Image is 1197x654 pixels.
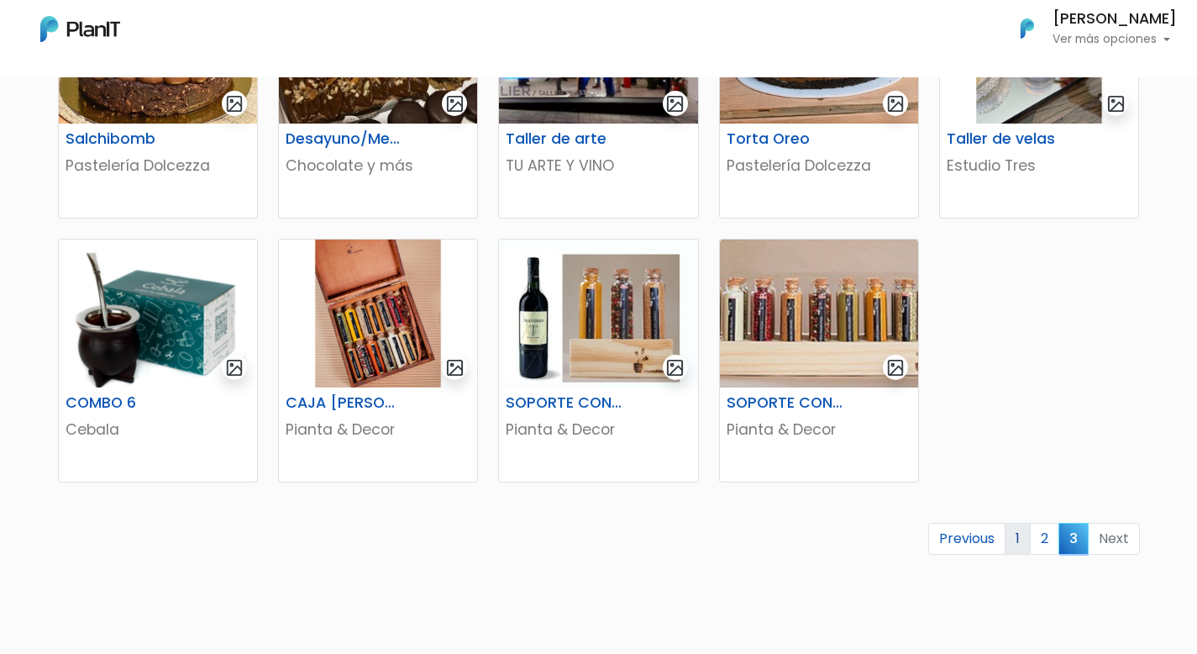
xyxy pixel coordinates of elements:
a: 2 [1030,523,1059,555]
img: thumb_Dise%C3%B1o_sin_t%C3%ADtulo_-_2024-11-29T163802.933.png [279,240,477,388]
img: gallery-light [886,358,906,377]
p: Pastelería Dolcezza [727,155,911,177]
img: gallery-light [225,358,244,377]
a: gallery-light SOPORTE CON ESPECIAS 4 Pianta & Decor [719,239,919,483]
h6: [PERSON_NAME] [1053,12,1177,27]
a: Previous [928,523,1005,555]
a: gallery-light CAJA [PERSON_NAME] CON 7 ESPECIAS Pianta & Decor [278,239,478,483]
h6: Torta Oreo [717,130,853,148]
img: gallery-light [445,94,465,113]
img: gallery-light [665,94,685,113]
p: Cebala [66,419,250,440]
div: ¿Necesitás ayuda? [87,16,242,49]
p: Pianta & Decor [286,419,470,440]
img: gallery-light [445,358,465,377]
img: thumb_thumb_WhatsApp_Image_2021-08-28_at_13.44.18.jpeg [720,240,918,388]
a: gallery-light COMBO 6 Cebala [58,239,258,483]
h6: COMBO 6 [55,394,192,412]
img: gallery-light [1106,94,1126,113]
p: Pianta & Decor [727,419,911,440]
h6: Taller de arte [496,130,633,148]
a: 1 [1005,523,1031,555]
h6: Taller de velas [937,130,1074,148]
img: thumb_WhatsApp_Image_2022-11-22_at_16.35.06.jpeg [499,240,697,388]
h6: SOPORTE CON ESPECIAS + VINO [496,394,633,412]
img: PlanIt Logo [40,16,120,42]
h6: SOPORTE CON ESPECIAS 4 [717,394,853,412]
h6: Desayuno/Merienda para Dos [276,130,412,148]
img: PlanIt Logo [1009,10,1046,47]
span: 3 [1058,523,1089,554]
p: Pastelería Dolcezza [66,155,250,177]
button: PlanIt Logo [PERSON_NAME] Ver más opciones [999,7,1177,50]
p: Pianta & Decor [506,419,690,440]
p: Ver más opciones [1053,34,1177,45]
img: gallery-light [225,94,244,113]
p: Chocolate y más [286,155,470,177]
a: gallery-light SOPORTE CON ESPECIAS + VINO Pianta & Decor [498,239,698,483]
img: gallery-light [665,358,685,377]
p: TU ARTE Y VINO [506,155,690,177]
h6: Salchibomb [55,130,192,148]
img: gallery-light [886,94,906,113]
p: Estudio Tres [947,155,1131,177]
h6: CAJA [PERSON_NAME] CON 7 ESPECIAS [276,394,412,412]
img: thumb_Captura_de_pantalla_2025-03-07_121547.png [59,240,257,388]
